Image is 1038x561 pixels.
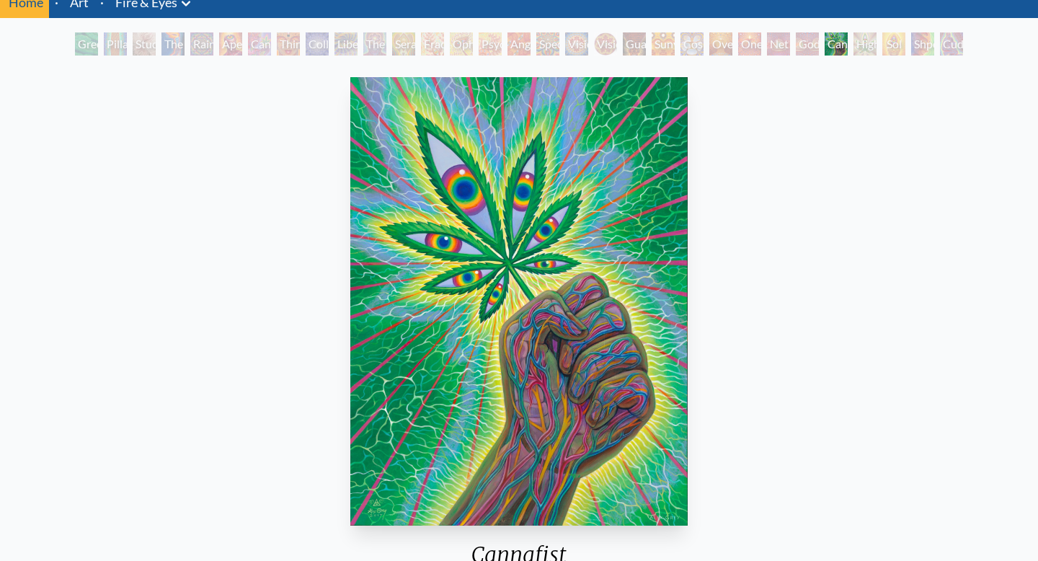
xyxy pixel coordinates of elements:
[306,32,329,56] div: Collective Vision
[248,32,271,56] div: Cannabis Sutra
[104,32,127,56] div: Pillar of Awareness
[882,32,905,56] div: Sol Invictus
[392,32,415,56] div: Seraphic Transport Docking on the Third Eye
[75,32,98,56] div: Green Hand
[680,32,704,56] div: Cosmic Elf
[421,32,444,56] div: Fractal Eyes
[911,32,934,56] div: Shpongled
[767,32,790,56] div: Net of Being
[479,32,502,56] div: Psychomicrograph of a Fractal Paisley Cherub Feather Tip
[219,32,242,56] div: Aperture
[450,32,473,56] div: Ophanic Eyelash
[350,77,688,526] img: Cannafist-2017-Alex-Grey-OG-watermarked.jpg
[623,32,646,56] div: Guardian of Infinite Vision
[594,32,617,56] div: Vision Crystal Tondo
[277,32,300,56] div: Third Eye Tears of Joy
[825,32,848,56] div: Cannafist
[334,32,358,56] div: Liberation Through Seeing
[652,32,675,56] div: Sunyata
[709,32,732,56] div: Oversoul
[565,32,588,56] div: Vision Crystal
[190,32,213,56] div: Rainbow Eye Ripple
[363,32,386,56] div: The Seer
[507,32,531,56] div: Angel Skin
[796,32,819,56] div: Godself
[940,32,963,56] div: Cuddle
[853,32,877,56] div: Higher Vision
[536,32,559,56] div: Spectral Lotus
[133,32,156,56] div: Study for the Great Turn
[738,32,761,56] div: One
[161,32,185,56] div: The Torch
